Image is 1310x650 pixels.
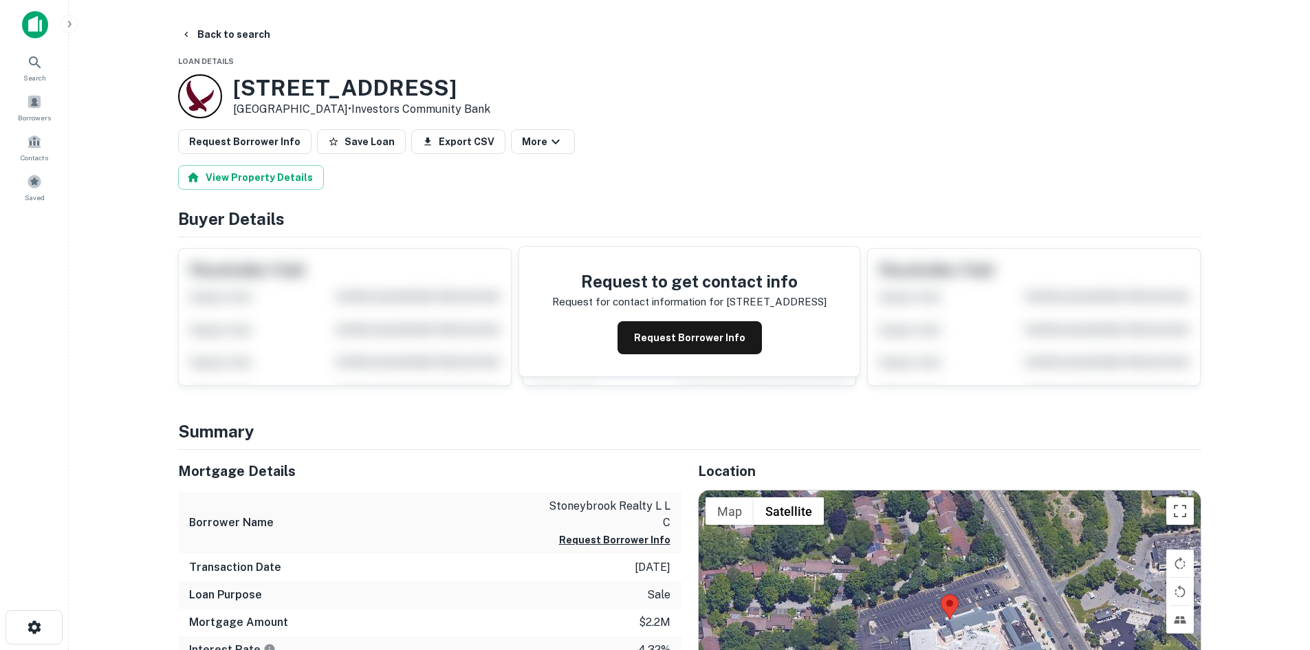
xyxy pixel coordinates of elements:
button: Rotate map clockwise [1166,550,1194,577]
h4: Request to get contact info [552,269,827,294]
button: Show satellite imagery [754,497,824,525]
button: Request Borrower Info [178,129,312,154]
a: Borrowers [4,89,65,126]
p: [STREET_ADDRESS] [726,294,827,310]
button: Show street map [706,497,754,525]
a: Saved [4,169,65,206]
h6: Borrower Name [189,514,274,531]
h4: Buyer Details [178,206,1201,231]
h6: Loan Purpose [189,587,262,603]
a: Contacts [4,129,65,166]
a: Search [4,49,65,86]
button: Export CSV [411,129,505,154]
button: Rotate map counterclockwise [1166,578,1194,605]
h6: Transaction Date [189,559,281,576]
p: [DATE] [635,559,670,576]
iframe: Chat Widget [1241,540,1310,606]
span: Saved [25,192,45,203]
button: Save Loan [317,129,406,154]
button: View Property Details [178,165,324,190]
span: Loan Details [178,57,234,65]
h6: Mortgage Amount [189,614,288,631]
button: More [511,129,575,154]
button: Back to search [175,22,276,47]
span: Borrowers [18,112,51,123]
button: Tilt map [1166,606,1194,633]
a: Investors Community Bank [351,102,490,116]
p: $2.2m [639,614,670,631]
span: Search [23,72,46,83]
p: sale [647,587,670,603]
button: Request Borrower Info [618,321,762,354]
p: Request for contact information for [552,294,723,310]
p: stoneybrook realty l l c [547,498,670,531]
h3: [STREET_ADDRESS] [233,75,490,101]
button: Toggle fullscreen view [1166,497,1194,525]
h4: Summary [178,419,1201,444]
h5: Mortgage Details [178,461,681,481]
span: Contacts [21,152,48,163]
p: [GEOGRAPHIC_DATA] • [233,101,490,118]
button: Request Borrower Info [559,532,670,548]
h5: Location [698,461,1201,481]
img: capitalize-icon.png [22,11,48,39]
